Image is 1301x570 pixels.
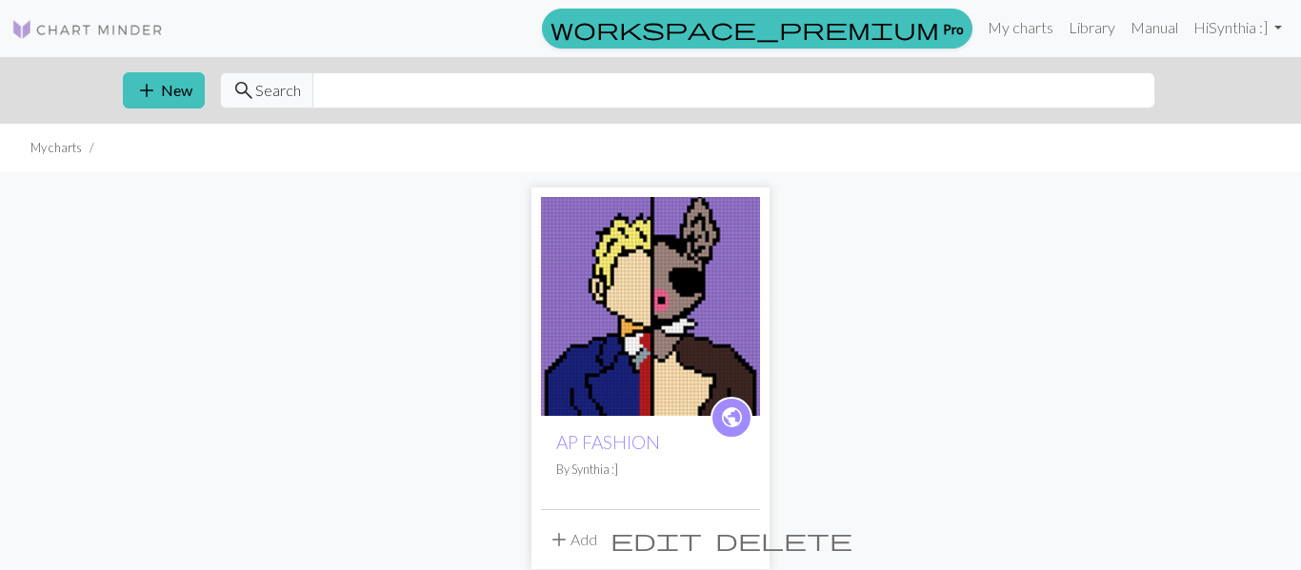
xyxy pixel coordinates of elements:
[541,197,760,416] img: Copy of AP FASHION
[548,526,570,553] span: add
[980,9,1061,47] a: My charts
[123,72,205,108] button: New
[556,461,745,479] p: By Synthia :]
[711,397,752,439] a: public
[709,521,859,558] button: Delete
[541,295,760,313] a: Copy of AP FASHION
[11,18,164,41] img: Logo
[720,403,744,432] span: public
[720,399,744,437] i: public
[610,526,702,553] span: edit
[610,528,702,551] i: Edit
[30,139,82,157] li: My charts
[604,521,709,558] button: Edit
[541,521,604,558] button: Add
[135,77,158,104] span: add
[255,79,301,102] span: Search
[1123,9,1186,47] a: Manual
[232,77,255,104] span: search
[556,431,660,453] a: AP FASHION
[550,15,939,42] span: workspace_premium
[1186,9,1290,47] a: HiSynthia :]
[715,526,852,553] span: delete
[542,9,972,49] a: Pro
[1061,9,1123,47] a: Library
